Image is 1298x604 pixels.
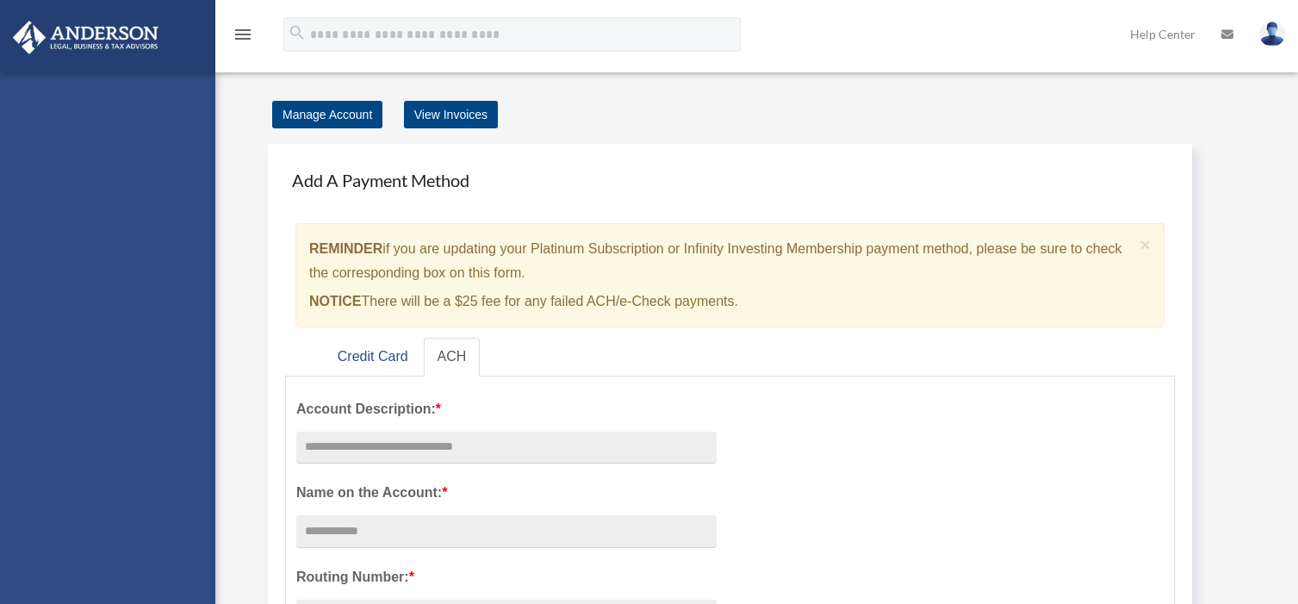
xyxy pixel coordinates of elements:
[309,241,382,256] strong: REMINDER
[296,481,717,505] label: Name on the Account:
[288,23,307,42] i: search
[324,338,422,377] a: Credit Card
[233,30,253,45] a: menu
[1140,234,1152,254] span: ×
[404,101,498,128] a: View Invoices
[424,338,481,377] a: ACH
[295,223,1164,327] div: if you are updating your Platinum Subscription or Infinity Investing Membership payment method, p...
[285,161,1175,199] h4: Add A Payment Method
[296,397,717,421] label: Account Description:
[309,290,1133,314] p: There will be a $25 fee for any failed ACH/e-Check payments.
[233,24,253,45] i: menu
[1259,22,1285,47] img: User Pic
[8,21,164,54] img: Anderson Advisors Platinum Portal
[309,294,361,308] strong: NOTICE
[296,565,717,589] label: Routing Number:
[272,101,382,128] a: Manage Account
[1140,235,1152,253] button: Close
